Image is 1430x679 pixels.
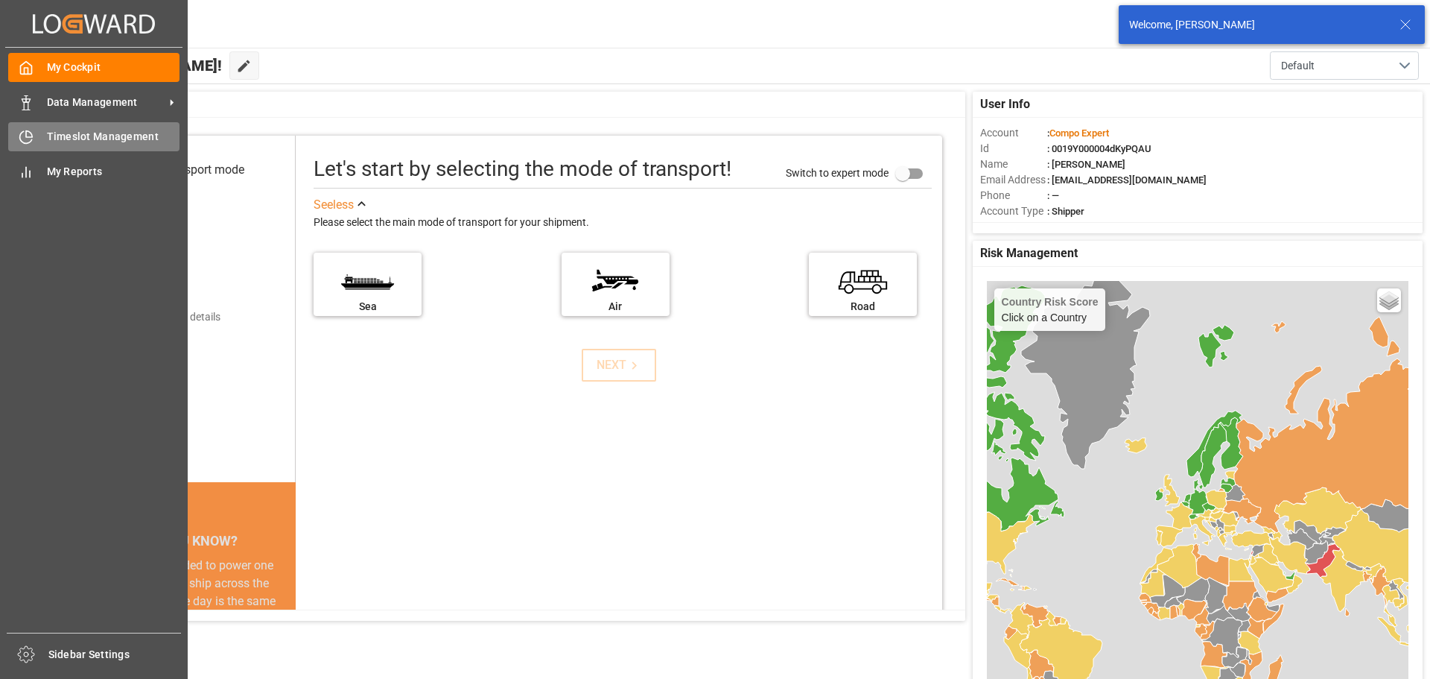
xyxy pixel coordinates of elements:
[62,51,222,80] span: Hello [PERSON_NAME]!
[314,214,932,232] div: Please select the main mode of transport for your shipment.
[980,172,1047,188] span: Email Address
[8,157,179,186] a: My Reports
[8,53,179,82] a: My Cockpit
[980,95,1030,113] span: User Info
[1270,51,1419,80] button: open menu
[1047,143,1151,154] span: : 0019Y000004dKyPQAU
[582,349,656,382] button: NEXT
[48,647,182,663] span: Sidebar Settings
[1047,174,1207,186] span: : [EMAIL_ADDRESS][DOMAIN_NAME]
[47,164,180,180] span: My Reports
[1047,159,1125,170] span: : [PERSON_NAME]
[597,356,642,374] div: NEXT
[980,125,1047,141] span: Account
[1129,17,1385,33] div: Welcome, [PERSON_NAME]
[569,299,662,315] div: Air
[47,95,165,110] span: Data Management
[80,525,296,557] div: DID YOU KNOW?
[980,203,1047,219] span: Account Type
[1047,190,1059,201] span: : —
[1047,127,1109,139] span: :
[980,188,1047,203] span: Phone
[314,154,731,185] div: Let's start by selecting the mode of transport!
[1002,296,1099,308] h4: Country Risk Score
[980,157,1047,172] span: Name
[314,196,354,214] div: See less
[1377,288,1401,312] a: Layers
[980,141,1047,157] span: Id
[786,166,889,178] span: Switch to expert mode
[321,299,414,315] div: Sea
[1281,58,1315,74] span: Default
[8,122,179,151] a: Timeslot Management
[47,129,180,145] span: Timeslot Management
[816,299,909,315] div: Road
[47,60,180,75] span: My Cockpit
[980,244,1078,262] span: Risk Management
[1002,296,1099,323] div: Click on a Country
[98,557,278,664] div: The energy needed to power one large container ship across the ocean in a single day is the same ...
[1047,206,1084,217] span: : Shipper
[1049,127,1109,139] span: Compo Expert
